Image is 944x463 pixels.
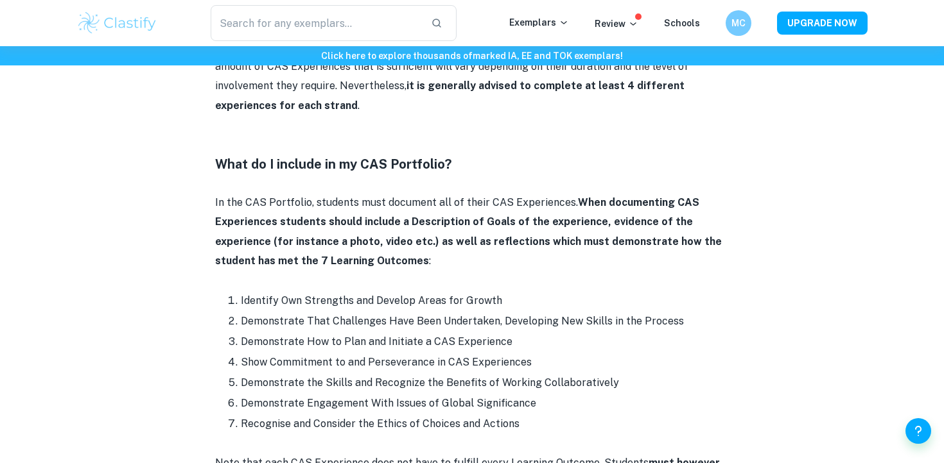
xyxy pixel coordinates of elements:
img: Clastify logo [76,10,158,36]
h4: What do I include in my CAS Portfolio? [215,155,729,174]
p: In the CAS Portfolio, students must document all of their CAS Experiences. : [215,193,729,271]
li: Identify Own Strengths and Develop Areas for Growth [241,290,729,311]
li: Show Commitment to and Perseverance in CAS Experiences [241,352,729,373]
li: Recognise and Consider the Ethics of Choices and Actions [241,414,729,434]
a: Schools [664,18,700,28]
li: Demonstrate How to Plan and Initiate a CAS Experience [241,332,729,352]
li: Demonstrate Engagement With Issues of Global Significance [241,393,729,414]
input: Search for any exemplars... [211,5,421,41]
button: Help and Feedback [905,418,931,444]
button: MC [726,10,751,36]
p: Exemplars [509,15,569,29]
h6: Click here to explore thousands of marked IA, EE and TOK exemplars ! [3,49,941,63]
li: Demonstrate the Skills and Recognize the Benefits of Working Collaboratively [241,373,729,393]
li: Demonstrate That Challenges Have Been Undertaken, Developing New Skills in the Process [241,311,729,332]
h6: MC [731,16,746,30]
strong: it is generally advised to complete at least 4 different experiences for each strand [215,80,685,111]
p: The IB requires students to complete experiences in all three CAS Strands (creativity, activity, ... [215,18,729,115]
button: UPGRADE NOW [777,12,868,35]
p: Review [595,17,638,31]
